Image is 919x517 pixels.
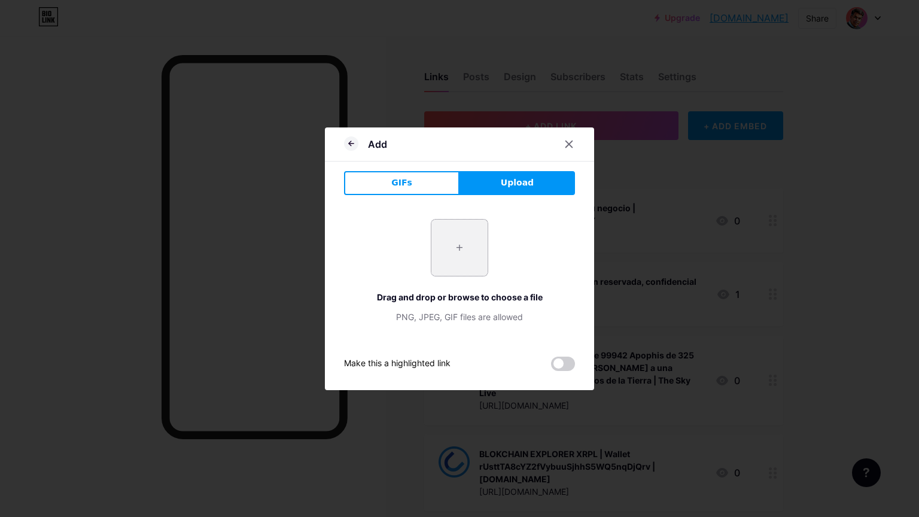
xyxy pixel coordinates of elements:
[459,171,575,195] button: Upload
[344,357,451,371] div: Make this a highlighted link
[368,137,387,151] div: Add
[344,291,575,303] div: Drag and drop or browse to choose a file
[344,311,575,323] div: PNG, JPEG, GIF files are allowed
[391,177,412,189] span: GIFs
[501,177,534,189] span: Upload
[344,171,459,195] button: GIFs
